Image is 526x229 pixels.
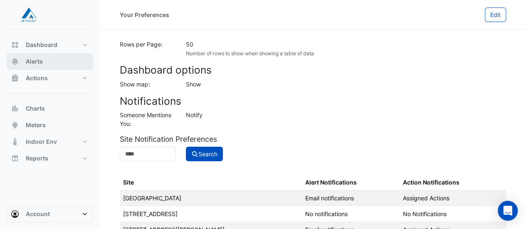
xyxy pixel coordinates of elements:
[10,7,47,23] img: Company Logo
[7,133,93,150] button: Indoor Env
[485,7,506,22] button: Edit
[11,138,19,146] app-icon: Indoor Env
[7,100,93,117] button: Charts
[186,40,506,49] div: 50
[26,57,43,66] span: Alerts
[186,147,223,161] button: Search
[120,64,506,76] h3: Dashboard options
[7,150,93,167] button: Reports
[7,37,93,53] button: Dashboard
[120,95,506,107] h3: Notifications
[26,154,48,163] span: Reports
[400,206,506,222] td: No Notifications
[11,121,19,129] app-icon: Meters
[400,175,506,190] th: Action Notifications
[11,57,19,66] app-icon: Alerts
[181,111,511,128] div: Notify
[120,190,302,206] td: [GEOGRAPHIC_DATA]
[490,11,501,18] span: Edit
[7,70,93,86] button: Actions
[11,41,19,49] app-icon: Dashboard
[11,154,19,163] app-icon: Reports
[120,80,150,89] label: Show map:
[26,121,46,129] span: Meters
[498,201,518,221] div: Open Intercom Messenger
[11,74,19,82] app-icon: Actions
[120,111,176,128] label: Someone Mentions You:
[120,175,302,190] th: Site
[26,74,48,82] span: Actions
[186,50,314,57] small: Number of rows to show when showing a table of data
[120,135,506,143] h5: Site Notification Preferences
[7,117,93,133] button: Meters
[26,104,45,113] span: Charts
[120,10,169,19] div: Your Preferences
[120,206,302,222] td: [STREET_ADDRESS]
[302,190,400,206] td: Email notifications
[181,80,511,89] div: Show
[302,206,400,222] td: No notifications
[115,40,181,57] div: Rows per Page:
[7,53,93,70] button: Alerts
[26,138,57,146] span: Indoor Env
[11,104,19,113] app-icon: Charts
[26,210,50,218] span: Account
[7,206,93,222] button: Account
[302,175,400,190] th: Alert Notifications
[400,190,506,206] td: Assigned Actions
[26,41,57,49] span: Dashboard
